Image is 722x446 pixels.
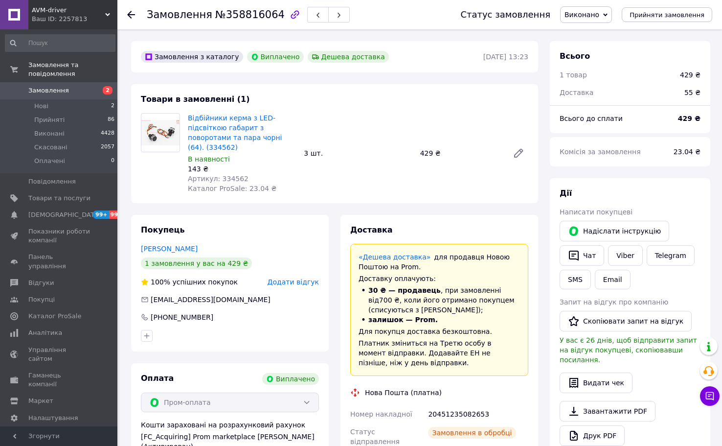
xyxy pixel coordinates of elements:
[359,338,520,368] div: Платник зміниться на Третю особу в момент відправки. Додавайте ЕН не пізніше, ніж у день відправки.
[103,86,113,94] span: 2
[141,374,174,383] span: Оплата
[560,51,590,61] span: Всього
[28,194,90,203] span: Товари та послуги
[101,129,114,138] span: 4428
[595,270,631,289] button: Email
[560,148,641,156] span: Комісія за замовлення
[188,155,230,163] span: В наявності
[28,346,90,363] span: Управління сайтом
[108,116,114,124] span: 86
[509,143,528,163] a: Редагувати
[428,427,516,439] div: Замовлення в обробці
[28,329,62,337] span: Аналітика
[32,6,105,15] span: AVM-driver
[109,211,125,219] span: 99+
[359,253,430,261] a: «Дешева доставка»
[34,116,65,124] span: Прийняті
[622,7,712,22] button: Прийняти замовлення
[34,157,65,165] span: Оплачені
[215,9,285,21] span: №358816064
[460,10,550,20] div: Статус замовлення
[28,86,69,95] span: Замовлення
[151,296,271,304] span: [EMAIL_ADDRESS][DOMAIN_NAME]
[28,295,55,304] span: Покупці
[5,34,115,52] input: Пошук
[147,9,212,21] span: Замовлення
[647,245,695,266] a: Telegram
[141,258,252,269] div: 1 замовлення у вас на 429 ₴
[560,188,572,198] span: Дії
[560,245,604,266] button: Чат
[362,388,444,398] div: Нова Пошта (платна)
[560,115,623,122] span: Всього до сплати
[560,298,668,306] span: Запит на відгук про компанію
[28,371,90,389] span: Гаманець компанії
[28,279,54,287] span: Відгуки
[359,327,520,336] div: Для покупця доставка безкоштовна.
[560,221,669,241] button: Надіслати інструкцію
[426,405,530,423] div: 20451235082653
[28,211,101,219] span: [DEMOGRAPHIC_DATA]
[700,386,720,406] button: Чат з покупцем
[127,10,135,20] div: Повернутися назад
[188,185,276,192] span: Каталог ProSale: 23.04 ₴
[350,225,393,235] span: Доставка
[359,274,520,283] div: Доставку оплачують:
[674,148,700,156] span: 23.04 ₴
[608,245,642,266] a: Viber
[268,278,319,286] span: Додати відгук
[350,428,400,446] span: Статус відправлення
[101,143,114,152] span: 2057
[262,373,319,385] div: Виплачено
[28,227,90,245] span: Показники роботи компанії
[359,252,520,272] div: для продавця Новою Поштою на Prom.
[28,397,53,405] span: Маркет
[368,286,441,294] span: 30 ₴ — продавець
[34,102,48,111] span: Нові
[93,211,109,219] span: 99+
[141,94,250,104] span: Товари в замовленні (1)
[630,11,704,19] span: Прийняти замовлення
[141,277,238,287] div: успішних покупок
[141,245,198,253] a: [PERSON_NAME]
[368,316,438,324] span: залишок — Prom.
[308,51,389,63] div: Дешева доставка
[141,51,243,63] div: Замовлення з каталогу
[560,208,632,216] span: Написати покупцеві
[188,175,248,183] span: Артикул: 334562
[188,114,282,151] a: Відбійники керма з LED-підсвіткою габарит з поворотами та пара чорні (64). (334562)
[300,146,416,160] div: 3 шт.
[188,164,296,174] div: 143 ₴
[28,61,117,78] span: Замовлення та повідомлення
[560,336,697,364] span: У вас є 26 днів, щоб відправити запит на відгук покупцеві, скопіювавши посилання.
[151,278,170,286] span: 100%
[680,70,700,80] div: 429 ₴
[560,373,632,393] button: Видати чек
[28,312,81,321] span: Каталог ProSale
[359,285,520,315] li: , при замовленні від 700 ₴ , коли його отримано покупцем (списуються з [PERSON_NAME]);
[560,401,655,422] a: Завантажити PDF
[560,425,625,446] a: Друк PDF
[678,82,706,103] div: 55 ₴
[141,225,185,235] span: Покупець
[560,89,593,96] span: Доставка
[350,410,412,418] span: Номер накладної
[564,11,599,19] span: Виконано
[678,115,700,122] b: 429 ₴
[28,253,90,270] span: Панель управління
[111,102,114,111] span: 2
[111,157,114,165] span: 0
[560,311,692,331] button: Скопіювати запит на відгук
[560,270,591,289] button: SMS
[483,53,528,61] time: [DATE] 13:23
[34,143,68,152] span: Скасовані
[416,146,505,160] div: 429 ₴
[32,15,117,23] div: Ваш ID: 2257813
[28,414,78,423] span: Налаштування
[141,120,180,145] img: Відбійники керма з LED-підсвіткою габарит з поворотами та пара чорні (64). (334562)
[560,71,587,79] span: 1 товар
[28,177,76,186] span: Повідомлення
[34,129,65,138] span: Виконані
[150,312,214,322] div: [PHONE_NUMBER]
[247,51,304,63] div: Виплачено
